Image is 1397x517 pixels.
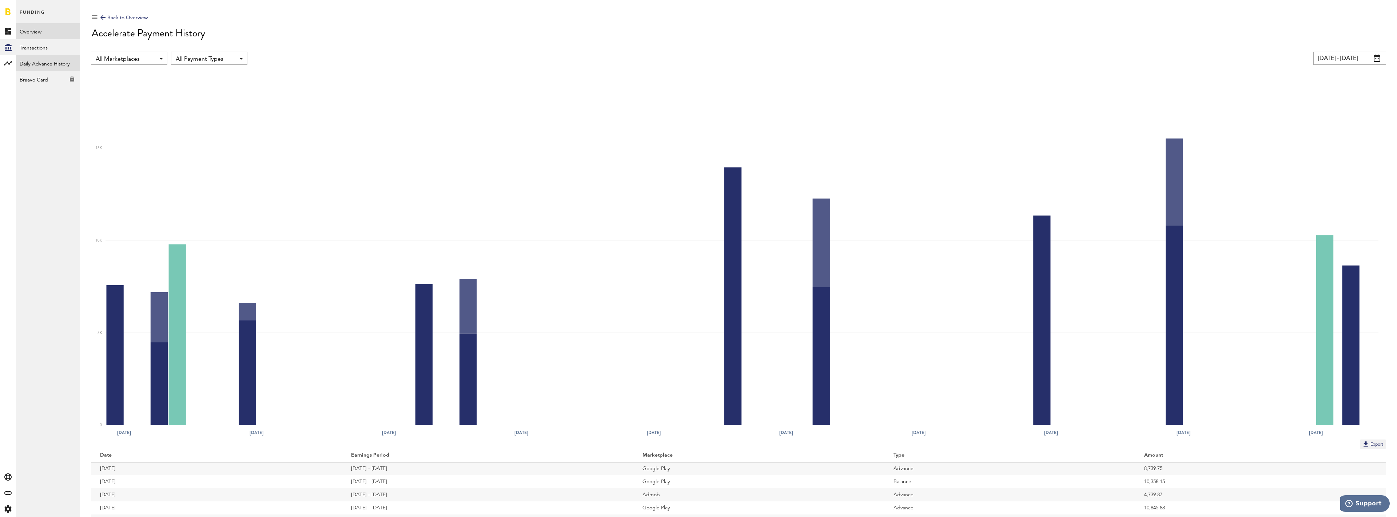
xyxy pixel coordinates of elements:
[91,475,342,488] td: [DATE]
[912,429,926,436] text: [DATE]
[16,39,80,55] a: Transactions
[633,462,884,475] td: Google Play
[91,501,342,514] td: [DATE]
[351,453,390,458] ng-transclude: Earnings Period
[95,146,102,150] text: 15K
[91,488,342,501] td: [DATE]
[1309,429,1323,436] text: [DATE]
[16,55,80,71] a: Daily Advance History
[633,475,884,488] td: Google Play
[97,331,102,335] text: 5K
[20,8,45,23] span: Funding
[1177,429,1190,436] text: [DATE]
[1362,440,1369,448] img: Export
[176,53,235,65] span: All Payment Types
[250,429,263,436] text: [DATE]
[633,501,884,514] td: Google Play
[91,462,342,475] td: [DATE]
[96,53,155,65] span: All Marketplaces
[382,429,396,436] text: [DATE]
[1360,440,1386,449] button: Export
[884,501,1135,514] td: Advance
[642,453,673,458] ng-transclude: Marketplace
[342,488,634,501] td: [DATE] - [DATE]
[342,462,634,475] td: [DATE] - [DATE]
[95,239,102,242] text: 10K
[1135,462,1386,475] td: 8,739.75
[893,453,905,458] ng-transclude: Type
[884,462,1135,475] td: Advance
[779,429,793,436] text: [DATE]
[1340,495,1390,513] iframe: Opens a widget where you can find more information
[647,429,661,436] text: [DATE]
[514,429,528,436] text: [DATE]
[884,475,1135,488] td: Balance
[100,453,112,458] ng-transclude: Date
[1135,475,1386,488] td: 10,358.15
[1135,488,1386,501] td: 4,739.87
[633,488,884,501] td: Admob
[1144,453,1164,458] ng-transclude: Amount
[16,71,80,84] div: Braavo Card
[884,488,1135,501] td: Advance
[117,429,131,436] text: [DATE]
[342,501,634,514] td: [DATE] - [DATE]
[16,23,80,39] a: Overview
[100,13,148,22] div: Back to Overview
[100,423,102,427] text: 0
[1135,501,1386,514] td: 10,845.88
[342,475,634,488] td: [DATE] - [DATE]
[1044,429,1058,436] text: [DATE]
[92,27,1386,39] div: Accelerate Payment History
